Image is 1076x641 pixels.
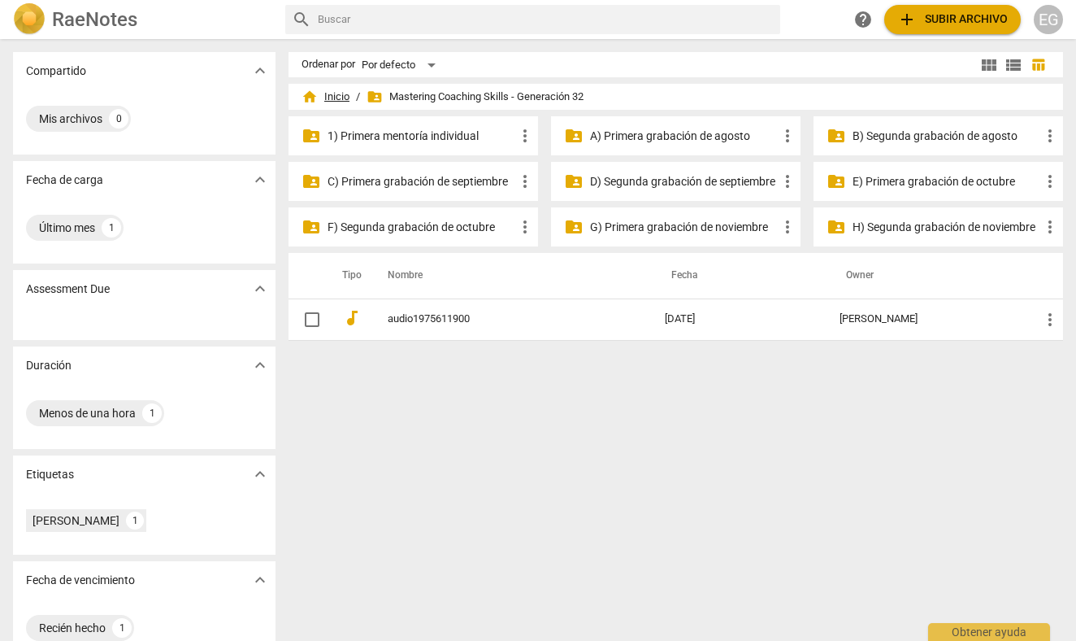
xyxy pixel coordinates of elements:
span: table_chart [1030,57,1046,72]
span: help [853,10,873,29]
a: audio1975611900 [388,313,606,325]
span: folder_shared [564,217,584,237]
button: Cuadrícula [977,53,1001,77]
span: more_vert [778,126,797,146]
div: [PERSON_NAME] [840,313,1014,325]
span: expand_more [250,355,270,375]
span: folder_shared [564,126,584,146]
th: Tipo [329,253,368,299]
button: EG [1034,5,1063,34]
p: C) Primera grabación de septiembre [328,173,515,190]
div: Menos de una hora [39,405,136,421]
td: [DATE] [652,299,827,340]
div: 1 [142,403,162,423]
a: LogoRaeNotes [13,3,272,36]
span: more_vert [778,172,797,191]
span: folder_shared [827,217,846,237]
span: search [292,10,311,29]
span: folder_shared [827,126,846,146]
p: Fecha de carga [26,172,103,189]
span: more_vert [515,172,535,191]
div: Último mes [39,220,95,236]
span: / [356,91,360,103]
div: Por defecto [362,52,441,78]
a: Obtener ayuda [848,5,878,34]
div: 1 [112,618,132,638]
div: [PERSON_NAME] [33,512,119,529]
button: Lista [1001,53,1026,77]
p: Compartido [26,63,86,80]
button: Tabla [1026,53,1050,77]
span: more_vert [515,217,535,237]
span: view_module [979,55,999,75]
p: Duración [26,357,72,374]
p: D) Segunda grabación de septiembre [590,173,778,190]
span: more_vert [778,217,797,237]
span: folder_shared [302,217,321,237]
span: Inicio [302,89,349,105]
div: Ordenar por [302,59,355,71]
span: expand_more [250,279,270,299]
span: add [897,10,917,29]
div: 0 [109,109,128,129]
th: Fecha [652,253,827,299]
p: Fecha de vencimiento [26,572,135,589]
button: Subir [884,5,1021,34]
button: Mostrar más [248,277,272,301]
button: Mostrar más [248,568,272,592]
p: 1) Primera mentoría individual [328,128,515,145]
p: H) Segunda grabación de noviembre [853,219,1040,236]
p: Assessment Due [26,281,110,298]
span: more_vert [515,126,535,146]
div: Recién hecho [39,620,106,636]
p: E) Primera grabación de octubre [853,173,1040,190]
span: expand_more [250,170,270,190]
span: folder_shared [564,172,584,191]
button: Mostrar más [248,462,272,486]
span: more_vert [1040,126,1060,146]
div: Mis archivos [39,111,102,127]
input: Buscar [318,7,774,33]
p: Etiquetas [26,466,74,483]
h2: RaeNotes [52,8,137,31]
th: Nombre [368,253,652,299]
p: G) Primera grabación de noviembre [590,219,778,236]
div: 1 [102,218,121,238]
th: Owner [827,253,1027,299]
p: F) Segunda grabación de octubre [328,219,515,236]
span: view_list [1004,55,1023,75]
span: expand_more [250,570,270,590]
span: home [302,89,318,105]
button: Mostrar más [248,353,272,377]
img: Logo [13,3,46,36]
span: expand_more [250,464,270,484]
span: folder_shared [367,89,383,105]
span: more_vert [1040,172,1060,191]
p: A) Primera grabación de agosto [590,128,778,145]
span: expand_more [250,61,270,81]
span: Mastering Coaching Skills - Generación 32 [367,89,584,105]
span: more_vert [1040,217,1060,237]
span: more_vert [1040,310,1060,329]
div: 1 [126,512,144,530]
div: Obtener ayuda [928,623,1050,641]
span: audiotrack [342,308,362,328]
p: B) Segunda grabación de agosto [853,128,1040,145]
button: Mostrar más [248,59,272,83]
button: Mostrar más [248,168,272,192]
span: folder_shared [302,172,321,191]
span: Subir archivo [897,10,1008,29]
span: folder_shared [827,172,846,191]
span: folder_shared [302,126,321,146]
